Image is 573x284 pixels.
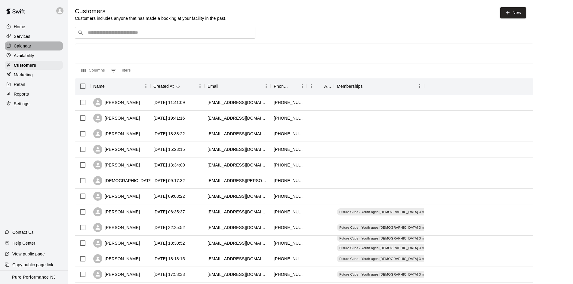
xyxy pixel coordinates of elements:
[109,66,132,75] button: Show filters
[274,99,304,105] div: +12013103644
[14,62,36,68] p: Customers
[153,193,185,199] div: 2025-08-12 09:03:22
[337,208,454,215] div: Future Cubs - Youth ages [DEMOGRAPHIC_DATA] 3 month membership
[5,51,63,60] a: Availability
[307,78,334,95] div: Age
[153,240,185,246] div: 2025-06-11 18:30:52
[5,90,63,99] a: Reports
[274,115,304,121] div: +19737683433
[337,246,454,250] span: Future Cubs - Youth ages [DEMOGRAPHIC_DATA] 3 month membership
[12,251,45,257] p: View public page
[337,224,454,231] div: Future Cubs - Youth ages [DEMOGRAPHIC_DATA] 3 month membership
[274,78,289,95] div: Phone Number
[334,78,424,95] div: Memberships
[12,274,56,280] p: Pure Performance NJ
[93,129,140,138] div: [PERSON_NAME]
[307,82,316,91] button: Menu
[75,27,255,39] div: Search customers by name or email
[5,99,63,108] a: Settings
[208,256,268,262] div: rvsegarra@gmail.com
[274,162,304,168] div: +19738680278
[196,82,205,91] button: Menu
[208,78,218,95] div: Email
[337,78,363,95] div: Memberships
[205,78,271,95] div: Email
[75,15,226,21] p: Customers includes anyone that has made a booking at your facility in the past.
[337,244,454,252] div: Future Cubs - Youth ages [DEMOGRAPHIC_DATA] 3 month membership
[12,262,53,268] p: Copy public page link
[500,7,526,18] a: New
[14,91,29,97] p: Reports
[153,162,185,168] div: 2025-08-12 13:34:00
[289,82,298,90] button: Sort
[93,239,140,248] div: [PERSON_NAME]
[80,66,106,75] button: Select columns
[105,82,113,90] button: Sort
[208,224,268,231] div: cyoung@stiacouture.com
[5,80,63,89] div: Retail
[337,209,454,214] span: Future Cubs - Youth ages [DEMOGRAPHIC_DATA] 3 month membership
[93,223,140,232] div: [PERSON_NAME]
[153,146,185,152] div: 2025-08-12 15:23:15
[337,236,454,241] span: Future Cubs - Youth ages [DEMOGRAPHIC_DATA] 3 month membership
[208,240,268,246] div: thejazzmd@gmail.com
[14,33,30,39] p: Services
[14,24,25,30] p: Home
[274,146,304,152] div: +19734648256
[271,78,307,95] div: Phone Number
[93,98,140,107] div: [PERSON_NAME]
[316,82,324,90] button: Sort
[153,209,185,215] div: 2025-08-06 06:35:37
[298,82,307,91] button: Menu
[262,82,271,91] button: Menu
[337,225,454,230] span: Future Cubs - Youth ages [DEMOGRAPHIC_DATA] 3 month membership
[274,193,304,199] div: +19736992381
[93,145,140,154] div: [PERSON_NAME]
[5,22,63,31] a: Home
[5,70,63,79] a: Marketing
[208,209,268,215] div: bwilliamderosa@gmail.com
[208,193,268,199] div: grayeyes1149@gmail.com
[337,271,454,278] div: Future Cubs - Youth ages [DEMOGRAPHIC_DATA] 3 month membership
[93,160,140,169] div: [PERSON_NAME]
[208,115,268,121] div: jodim224@hotmail.com
[174,82,182,90] button: Sort
[93,114,140,123] div: [PERSON_NAME]
[274,256,304,262] div: +12019608910
[14,43,31,49] p: Calendar
[93,176,188,185] div: [DEMOGRAPHIC_DATA][PERSON_NAME]
[14,53,34,59] p: Availability
[14,101,29,107] p: Settings
[93,270,140,279] div: [PERSON_NAME]
[208,271,268,277] div: michelletfox@gmail.com
[5,61,63,70] div: Customers
[208,162,268,168] div: hvarum80@gmail.com
[153,224,185,231] div: 2025-06-25 22:25:52
[141,82,150,91] button: Menu
[153,78,174,95] div: Created At
[153,99,185,105] div: 2025-08-17 11:41:09
[14,72,33,78] p: Marketing
[153,131,185,137] div: 2025-08-13 18:38:22
[90,78,150,95] div: Name
[274,240,304,246] div: +15105042207
[337,272,454,277] span: Future Cubs - Youth ages [DEMOGRAPHIC_DATA] 3 month membership
[153,256,185,262] div: 2025-06-11 18:18:15
[14,81,25,87] p: Retail
[5,41,63,50] div: Calendar
[208,146,268,152] div: leaho@verizon.net
[93,254,140,263] div: [PERSON_NAME]
[153,271,185,277] div: 2025-06-11 17:58:33
[363,82,371,90] button: Sort
[415,82,424,91] button: Menu
[93,78,105,95] div: Name
[208,131,268,137] div: gentlespade@gmail.com
[153,115,185,121] div: 2025-08-13 19:41:16
[5,32,63,41] a: Services
[93,207,140,216] div: [PERSON_NAME]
